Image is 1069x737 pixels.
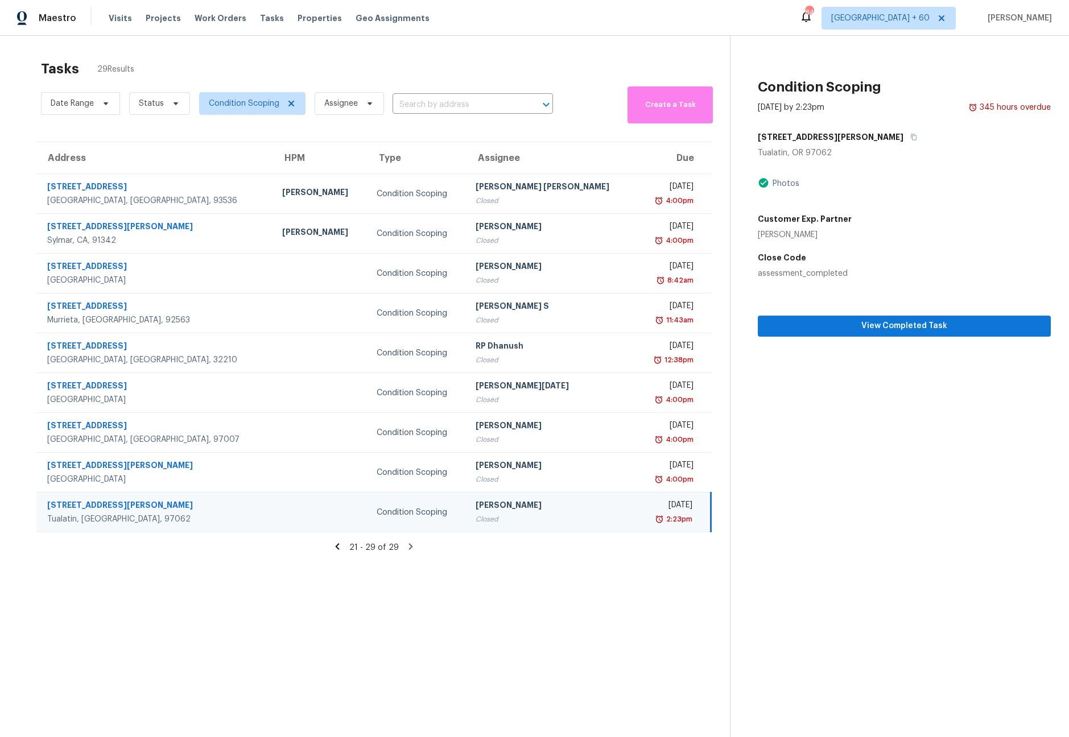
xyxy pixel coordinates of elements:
div: assessment_completed [758,268,1051,279]
button: Open [538,97,554,113]
div: [STREET_ADDRESS] [47,380,264,394]
div: [DATE] by 2:23pm [758,102,824,113]
div: [STREET_ADDRESS][PERSON_NAME] [47,499,264,514]
div: [GEOGRAPHIC_DATA], [GEOGRAPHIC_DATA], 32210 [47,354,264,366]
div: Murrieta, [GEOGRAPHIC_DATA], 92563 [47,314,264,326]
div: Condition Scoping [377,308,457,319]
div: Condition Scoping [377,467,457,478]
div: 2:23pm [664,514,692,525]
span: 21 - 29 of 29 [349,544,399,552]
div: 843 [805,7,813,18]
img: Overdue Alarm Icon [654,474,663,485]
img: Overdue Alarm Icon [655,314,664,326]
div: [DATE] [645,221,694,235]
div: Condition Scoping [377,188,457,200]
div: 4:00pm [663,474,694,485]
div: 4:00pm [663,434,694,445]
div: [STREET_ADDRESS] [47,300,264,314]
div: Tualatin, OR 97062 [758,147,1051,159]
div: Condition Scoping [377,427,457,438]
span: View Completed Task [767,319,1042,333]
span: Maestro [39,13,76,24]
span: Date Range [51,98,94,109]
div: Closed [476,314,627,326]
div: RP Dhanush [476,340,627,354]
span: Geo Assignments [356,13,430,24]
div: [PERSON_NAME] [476,499,627,514]
h2: Condition Scoping [758,81,881,93]
div: [PERSON_NAME] S [476,300,627,314]
div: Sylmar, CA, 91342 [47,235,264,246]
img: Overdue Alarm Icon [968,102,977,113]
div: [DATE] [645,181,694,195]
div: [DATE] [645,340,694,354]
div: Closed [476,195,627,206]
div: Closed [476,275,627,286]
button: View Completed Task [758,316,1051,337]
div: [PERSON_NAME] [758,229,852,241]
img: Overdue Alarm Icon [654,235,663,246]
div: Photos [769,178,799,189]
th: Assignee [467,142,636,174]
img: Overdue Alarm Icon [653,354,662,366]
div: 4:00pm [663,394,694,405]
div: [DATE] [645,380,694,394]
div: Closed [476,394,627,405]
div: Condition Scoping [377,347,457,359]
span: [GEOGRAPHIC_DATA] + 60 [831,13,930,24]
span: 29 Results [97,64,134,75]
div: [DATE] [645,420,694,434]
div: [STREET_ADDRESS] [47,181,264,195]
div: Closed [476,474,627,485]
span: Create a Task [633,98,707,111]
div: [PERSON_NAME] [476,420,627,434]
div: Condition Scoping [377,507,457,518]
div: [GEOGRAPHIC_DATA] [47,275,264,286]
input: Search by address [393,96,521,114]
span: Assignee [324,98,358,109]
div: [GEOGRAPHIC_DATA], [GEOGRAPHIC_DATA], 93536 [47,195,264,206]
img: Artifact Present Icon [758,177,769,189]
img: Overdue Alarm Icon [654,434,663,445]
div: 8:42am [665,275,694,286]
div: 11:43am [664,314,694,326]
div: [GEOGRAPHIC_DATA], [GEOGRAPHIC_DATA], 97007 [47,434,264,445]
th: Address [36,142,273,174]
span: Visits [109,13,132,24]
th: HPM [273,142,367,174]
div: 4:00pm [663,235,694,246]
h5: [STREET_ADDRESS][PERSON_NAME] [758,131,903,143]
span: Properties [298,13,342,24]
div: [PERSON_NAME] [476,260,627,275]
div: [GEOGRAPHIC_DATA] [47,474,264,485]
button: Create a Task [628,86,713,123]
img: Overdue Alarm Icon [654,394,663,405]
div: Condition Scoping [377,228,457,239]
div: Condition Scoping [377,268,457,279]
th: Type [368,142,467,174]
div: Closed [476,434,627,445]
div: 12:38pm [662,354,694,366]
div: Closed [476,354,627,366]
div: [STREET_ADDRESS] [47,260,264,275]
span: Status [139,98,164,109]
div: [PERSON_NAME] [476,221,627,235]
div: [GEOGRAPHIC_DATA] [47,394,264,405]
div: [DATE] [645,459,694,474]
h2: Tasks [41,63,79,74]
h5: Customer Exp. Partner [758,213,852,225]
div: [DATE] [645,499,692,514]
img: Overdue Alarm Icon [655,514,664,525]
div: [PERSON_NAME] [282,187,358,201]
div: Tualatin, [GEOGRAPHIC_DATA], 97062 [47,514,264,525]
div: [PERSON_NAME][DATE] [476,380,627,394]
img: Overdue Alarm Icon [654,195,663,206]
th: Due [636,142,711,174]
span: Tasks [260,14,284,22]
img: Overdue Alarm Icon [656,275,665,286]
h5: Close Code [758,252,1051,263]
div: 4:00pm [663,195,694,206]
div: [DATE] [645,260,694,275]
div: 345 hours overdue [977,102,1051,113]
button: Copy Address [903,127,919,147]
